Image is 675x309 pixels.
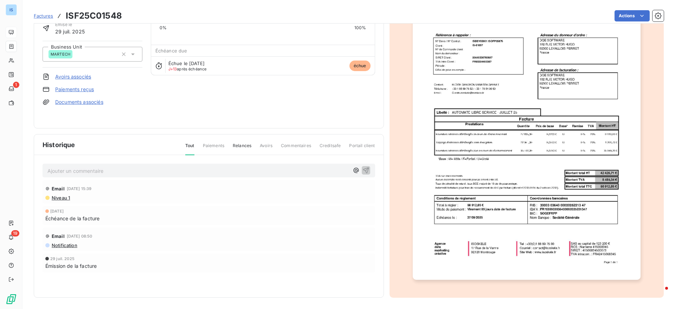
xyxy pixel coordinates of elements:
[354,25,366,31] span: 100%
[281,143,311,154] span: Commentaires
[52,233,65,239] span: Email
[34,12,53,19] a: Factures
[34,13,53,19] span: Factures
[6,4,17,15] div: IS
[155,48,187,53] span: Échéance due
[349,61,371,71] span: échue
[43,140,75,150] span: Historique
[67,234,92,238] span: [DATE] 08:50
[55,21,85,28] span: Émise le
[320,143,341,154] span: Creditsafe
[45,215,99,222] span: Échéance de la facture
[168,61,205,66] span: Échue le [DATE]
[50,257,75,261] span: 29 juil. 2025
[52,186,65,191] span: Email
[160,25,167,31] span: 0%
[67,187,92,191] span: [DATE] 15:39
[55,86,94,93] a: Paiements reçus
[651,285,668,302] iframe: Intercom live chat
[50,209,64,213] span: [DATE]
[168,67,177,71] span: J+13
[51,52,70,56] span: MARTECH
[51,242,77,248] span: Notification
[6,294,17,305] img: Logo LeanPay
[615,10,650,21] button: Actions
[11,230,19,237] span: 19
[203,143,224,154] span: Paiements
[233,143,251,154] span: Relances
[45,262,97,270] span: Émission de la facture
[66,10,122,22] h3: ISF25C01548
[13,82,19,88] span: 1
[185,143,194,155] span: Tout
[55,73,91,80] a: Avoirs associés
[260,143,272,154] span: Avoirs
[55,28,85,35] span: 29 juil. 2025
[168,67,207,71] span: après échéance
[51,195,70,201] span: Niveau 1
[349,143,375,154] span: Portail client
[55,99,103,106] a: Documents associés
